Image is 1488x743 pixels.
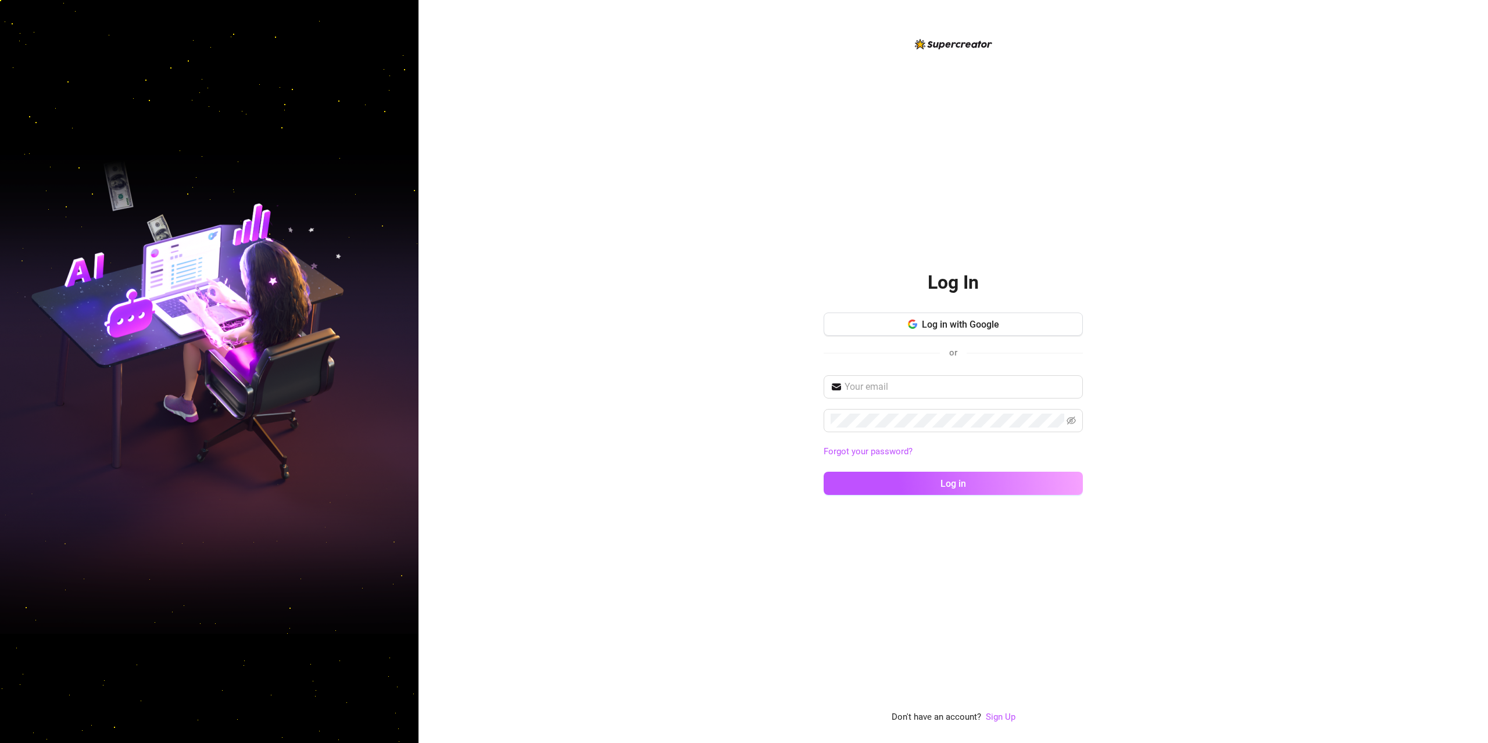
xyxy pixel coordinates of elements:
button: Log in with Google [824,313,1083,336]
span: Log in with Google [922,319,999,330]
h2: Log In [928,271,979,295]
input: Your email [845,380,1076,394]
span: or [949,347,957,358]
img: logo-BBDzfeDw.svg [915,39,992,49]
a: Forgot your password? [824,445,1083,459]
span: Log in [940,478,966,489]
a: Forgot your password? [824,446,913,457]
a: Sign Up [986,712,1015,722]
span: eye-invisible [1067,416,1076,425]
span: Don't have an account? [892,710,981,724]
a: Sign Up [986,710,1015,724]
button: Log in [824,472,1083,495]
